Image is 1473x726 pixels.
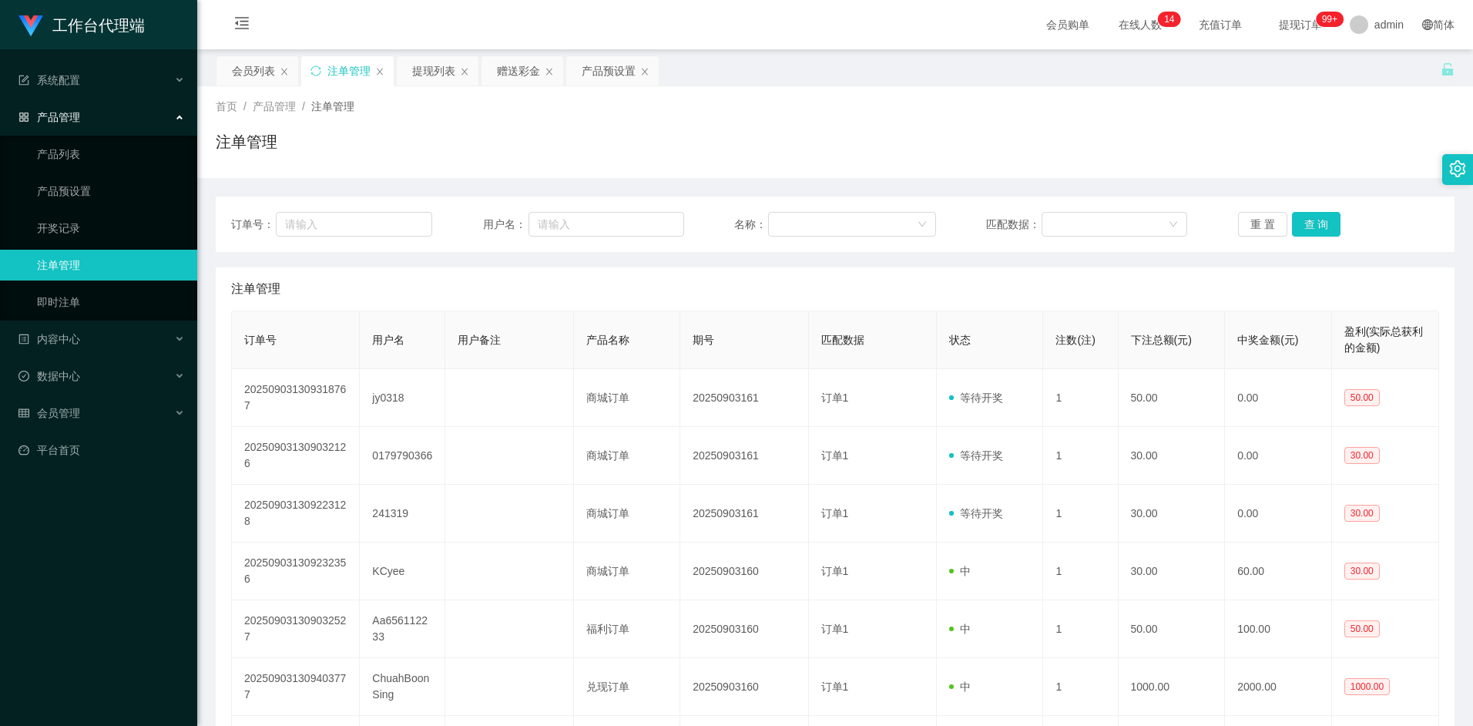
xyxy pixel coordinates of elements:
h1: 工作台代理端 [52,1,145,50]
span: 中奖金额(元) [1237,334,1298,346]
span: 等待开奖 [949,392,1003,404]
span: 状态 [949,334,971,346]
input: 请输入 [276,212,432,237]
span: 匹配数据 [821,334,864,346]
span: 注单管理 [231,280,280,298]
span: 首页 [216,100,237,113]
span: 用户名： [483,217,529,233]
input: 请输入 [528,212,684,237]
span: 30.00 [1344,447,1380,464]
td: 202509031309032126 [232,427,360,485]
td: 20250903161 [680,427,808,485]
td: 商城订单 [574,427,681,485]
span: 盈利(实际总获利的金额) [1344,325,1424,354]
button: 重 置 [1238,212,1287,237]
td: 1000.00 [1119,658,1226,716]
i: 图标: profile [18,334,29,345]
span: 匹配数据： [986,217,1042,233]
td: 20250903161 [680,369,808,427]
span: 用户名 [372,334,404,346]
a: 图标: dashboard平台首页 [18,435,185,466]
span: / [302,100,305,113]
img: logo.9652507e.png [18,15,43,37]
td: 50.00 [1119,600,1226,658]
span: 下注总额(元) [1131,334,1192,346]
td: 福利订单 [574,600,681,658]
td: 30.00 [1119,543,1226,600]
a: 即时注单 [37,287,185,318]
div: 提现列表 [412,56,455,86]
td: 1 [1043,600,1118,658]
a: 工作台代理端 [18,18,145,31]
i: 图标: close [460,67,469,76]
div: 产品预设置 [582,56,636,86]
span: 会员管理 [18,407,80,419]
i: 图标: down [918,220,927,230]
td: 1 [1043,369,1118,427]
td: 202509031309032527 [232,600,360,658]
i: 图标: table [18,408,29,418]
span: 1000.00 [1344,678,1390,695]
span: 期号 [693,334,714,346]
td: 100.00 [1225,600,1332,658]
td: 0.00 [1225,485,1332,543]
td: 202509031309223128 [232,485,360,543]
td: 20250903161 [680,485,808,543]
p: 4 [1169,12,1175,27]
td: ChuahBoonSing [360,658,445,716]
h1: 注单管理 [216,130,277,153]
span: 订单1 [821,449,849,462]
td: 202509031309318767 [232,369,360,427]
i: 图标: sync [310,66,321,76]
span: 50.00 [1344,389,1380,406]
span: 中 [949,681,971,693]
span: 订单1 [821,507,849,519]
span: 产品管理 [18,111,80,123]
span: 用户备注 [458,334,501,346]
td: 商城订单 [574,543,681,600]
i: 图标: down [1169,220,1178,230]
span: / [243,100,247,113]
span: 系统配置 [18,74,80,86]
span: 30.00 [1344,505,1380,522]
span: 中 [949,565,971,577]
td: 1 [1043,427,1118,485]
div: 会员列表 [232,56,275,86]
sup: 1058 [1316,12,1344,27]
span: 等待开奖 [949,449,1003,462]
span: 内容中心 [18,333,80,345]
span: 中 [949,623,971,635]
td: 241319 [360,485,445,543]
span: 充值订单 [1191,19,1250,30]
span: 订单号： [231,217,276,233]
i: 图标: close [375,67,384,76]
i: 图标: check-circle-o [18,371,29,381]
span: 订单1 [821,565,849,577]
i: 图标: appstore-o [18,112,29,123]
span: 名称： [734,217,768,233]
td: 商城订单 [574,485,681,543]
i: 图标: unlock [1441,62,1455,76]
i: 图标: form [18,75,29,86]
sup: 14 [1158,12,1180,27]
span: 订单号 [244,334,277,346]
td: 1 [1043,658,1118,716]
div: 注单管理 [327,56,371,86]
span: 产品名称 [586,334,629,346]
a: 产品预设置 [37,176,185,207]
i: 图标: global [1422,19,1433,30]
td: 20250903160 [680,658,808,716]
td: KCyee [360,543,445,600]
p: 1 [1164,12,1169,27]
td: 0.00 [1225,427,1332,485]
span: 50.00 [1344,620,1380,637]
td: 兑现订单 [574,658,681,716]
span: 在线人数 [1111,19,1169,30]
span: 等待开奖 [949,507,1003,519]
span: 30.00 [1344,563,1380,580]
button: 查 询 [1292,212,1341,237]
td: 30.00 [1119,485,1226,543]
td: 20250903160 [680,600,808,658]
a: 开奖记录 [37,213,185,244]
td: 30.00 [1119,427,1226,485]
